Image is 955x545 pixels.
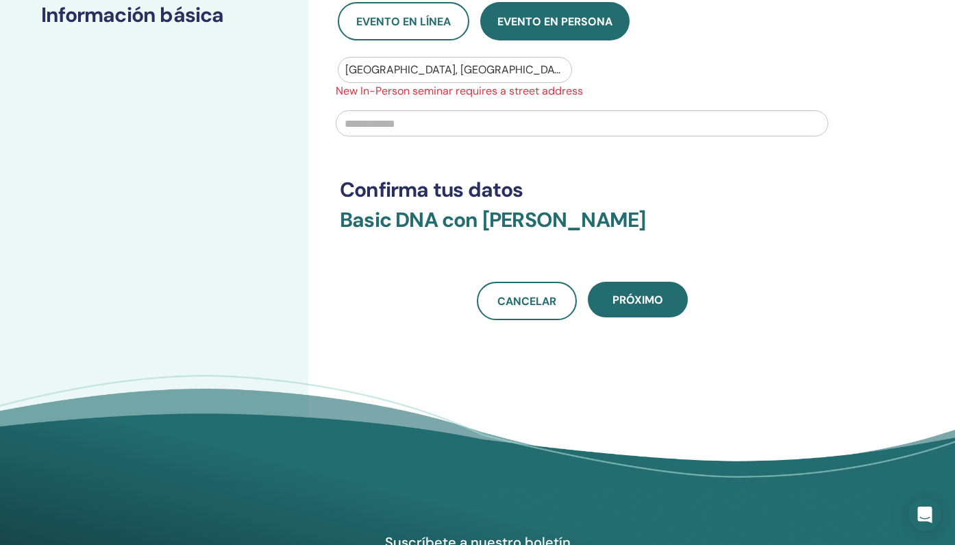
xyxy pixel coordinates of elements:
span: Evento en línea [356,14,451,29]
span: Cancelar [497,294,556,308]
span: próximo [612,293,663,307]
div: Open Intercom Messenger [908,498,941,531]
h3: Confirma tus datos [340,178,824,202]
a: Cancelar [477,282,577,320]
h3: Información básica [41,3,267,27]
button: Evento en persona [480,2,630,40]
h3: Basic DNA con [PERSON_NAME] [340,208,824,249]
button: Evento en línea [338,2,469,40]
span: Evento en persona [497,14,612,29]
span: New In-Person seminar requires a street address [327,83,836,99]
button: próximo [588,282,688,317]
